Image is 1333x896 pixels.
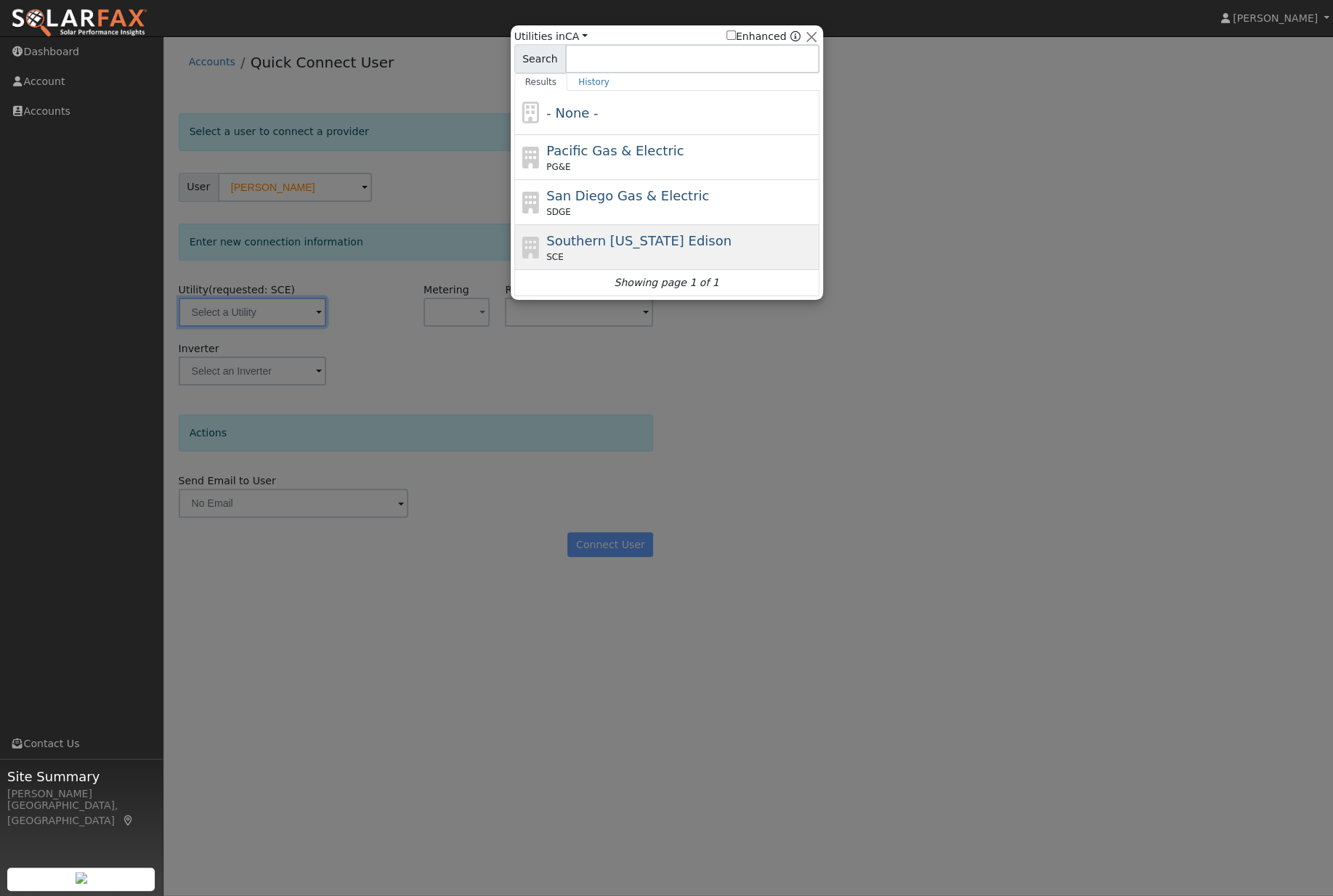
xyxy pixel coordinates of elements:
img: SolarFax [11,8,147,38]
span: Site Summary [7,767,155,786]
span: SDGE [546,205,571,219]
a: Enhanced Providers [790,30,800,42]
input: Enhanced [726,30,736,40]
a: History [567,73,620,91]
span: Search [514,44,566,73]
span: Show enhanced providers [726,29,801,44]
span: PG&E [546,160,570,174]
a: Map [122,815,135,826]
a: Results [514,73,568,91]
i: Showing page 1 of 1 [614,275,718,290]
img: retrieve [76,872,87,884]
span: Southern [US_STATE] Edison [546,233,732,248]
div: [GEOGRAPHIC_DATA], [GEOGRAPHIC_DATA] [7,798,155,828]
span: [PERSON_NAME] [1233,12,1318,24]
a: CA [565,30,588,42]
span: San Diego Gas & Electric [546,188,709,203]
span: - None - [546,105,598,121]
div: [PERSON_NAME] [7,786,155,802]
span: SCE [546,251,564,264]
span: Pacific Gas & Electric [546,143,684,158]
span: Utilities in [514,29,588,44]
label: Enhanced [726,29,787,44]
